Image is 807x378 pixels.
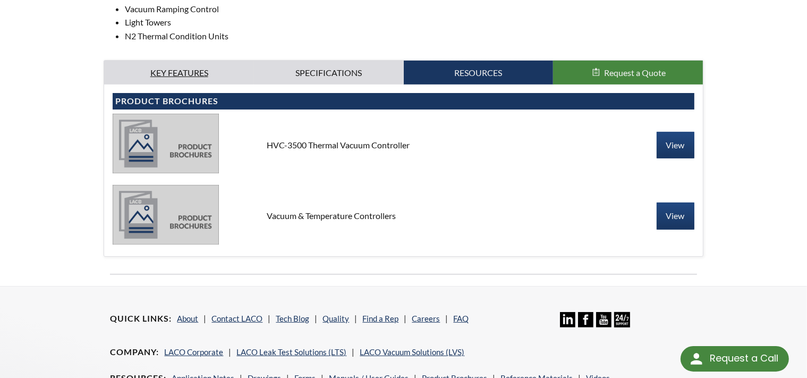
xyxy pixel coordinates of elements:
a: About [177,314,198,323]
h4: Product Brochures [115,96,691,107]
a: View [657,203,694,229]
a: Resources [404,61,554,85]
a: LACO Vacuum Solutions (LVS) [360,347,464,357]
img: product_brochures-81b49242bb8394b31c113ade466a77c846893fb1009a796a1a03a1a1c57cbc37.jpg [113,185,219,245]
a: 24/7 Support [614,320,630,329]
span: Request a Quote [604,68,666,78]
a: Find a Rep [362,314,398,323]
a: Tech Blog [276,314,309,323]
li: Light Towers [125,15,703,29]
img: round button [688,350,705,367]
div: Request a Call [681,346,789,372]
a: Key Features [104,61,254,85]
a: LACO Leak Test Solutions (LTS) [236,347,346,357]
button: Request a Quote [553,61,703,85]
a: Quality [322,314,349,323]
div: Request a Call [710,346,778,371]
h4: Company [110,347,159,358]
div: Vacuum & Temperature Controllers [258,210,549,222]
a: View [657,132,694,158]
a: Careers [412,314,440,323]
a: Contact LACO [211,314,262,323]
a: LACO Corporate [164,347,223,357]
li: N2 Thermal Condition Units [125,29,703,43]
img: product_brochures-81b49242bb8394b31c113ade466a77c846893fb1009a796a1a03a1a1c57cbc37.jpg [113,114,219,173]
a: FAQ [453,314,469,323]
img: 24/7 Support Icon [614,312,630,327]
h4: Quick Links [110,313,172,324]
li: Vacuum Ramping Control [125,2,703,16]
a: Specifications [254,61,404,85]
div: HVC-3500 Thermal Vacuum Controller [258,139,549,151]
